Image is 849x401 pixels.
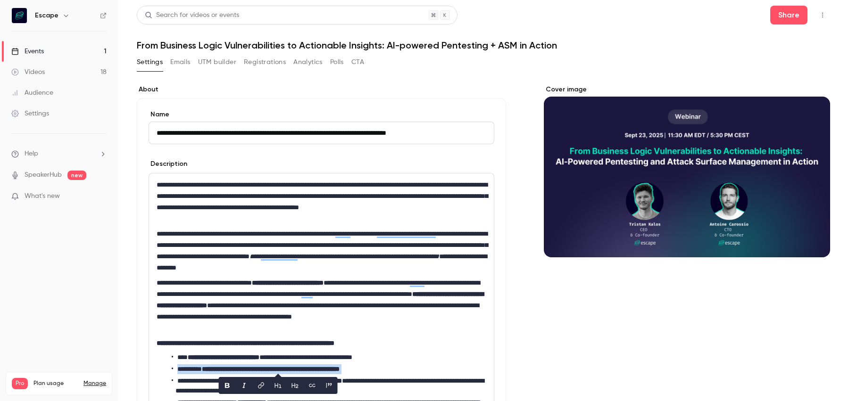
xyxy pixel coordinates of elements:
span: new [67,171,86,180]
span: What's new [25,191,60,201]
li: help-dropdown-opener [11,149,107,159]
label: Name [149,110,494,119]
div: Search for videos or events [145,10,239,20]
button: Share [770,6,807,25]
div: Videos [11,67,45,77]
button: blockquote [322,378,337,393]
iframe: Noticeable Trigger [95,192,107,201]
span: Help [25,149,38,159]
button: UTM builder [198,55,236,70]
a: SpeakerHub [25,170,62,180]
button: link [254,378,269,393]
button: Polls [330,55,344,70]
h1: From Business Logic Vulnerabilities to Actionable Insights: AI-powered Pentesting + ASM in Action [137,40,830,51]
button: Settings [137,55,163,70]
a: Manage [83,380,106,387]
button: italic [237,378,252,393]
div: Audience [11,88,53,98]
div: Events [11,47,44,56]
button: bold [220,378,235,393]
label: Description [149,159,187,169]
button: Analytics [293,55,323,70]
button: Registrations [244,55,286,70]
h6: Escape [35,11,58,20]
button: CTA [351,55,364,70]
span: Plan usage [33,380,78,387]
label: Cover image [544,85,830,94]
span: Pro [12,378,28,389]
label: About [137,85,506,94]
div: Settings [11,109,49,118]
button: Emails [170,55,190,70]
section: Cover image [544,85,830,257]
img: Escape [12,8,27,23]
